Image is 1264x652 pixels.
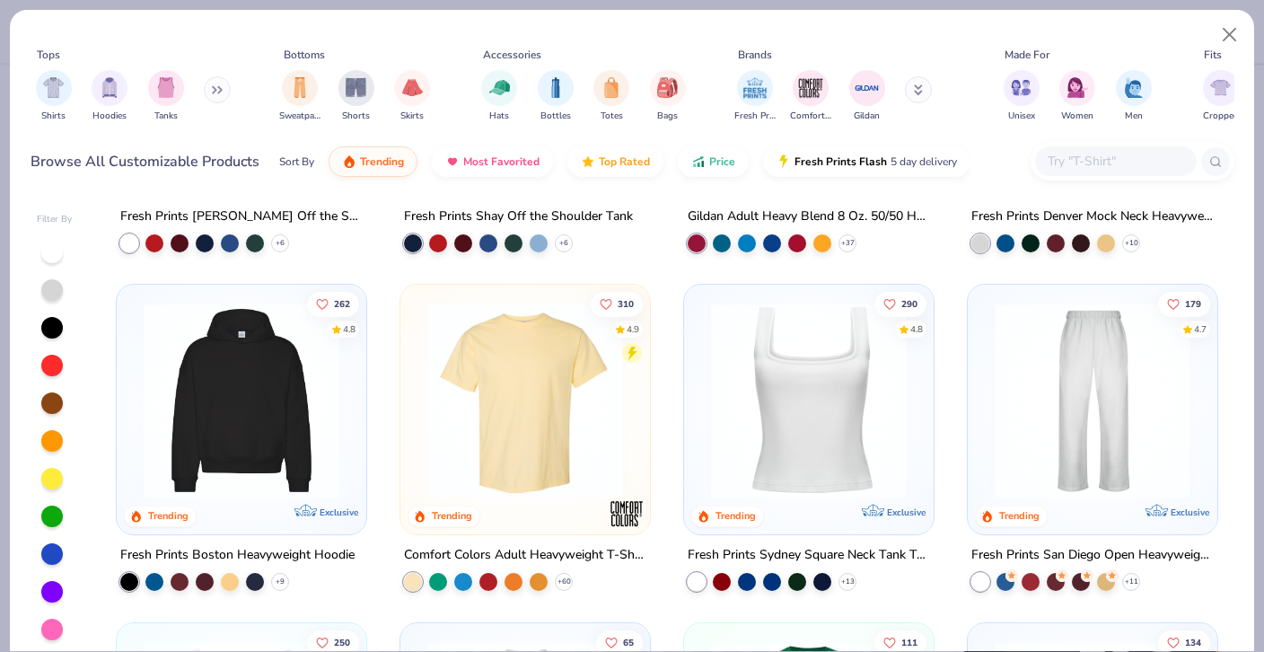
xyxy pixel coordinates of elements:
[335,638,351,647] span: 250
[100,77,119,98] img: Hoodies Image
[557,576,571,586] span: + 60
[593,70,629,123] div: filter for Totes
[1005,47,1049,63] div: Made For
[279,110,320,123] span: Sweatpants
[790,70,831,123] button: filter button
[632,303,846,498] img: e55d29c3-c55d-459c-bfd9-9b1c499ab3c6
[777,154,791,169] img: flash.gif
[840,238,854,249] span: + 37
[463,154,540,169] span: Most Favorited
[1116,70,1152,123] div: filter for Men
[910,322,923,336] div: 4.8
[402,77,423,98] img: Skirts Image
[849,70,885,123] button: filter button
[709,154,735,169] span: Price
[445,154,460,169] img: most_fav.gif
[404,206,633,228] div: Fresh Prints Shay Off the Shoulder Tank
[432,146,553,177] button: Most Favorited
[36,70,72,123] div: filter for Shirts
[394,70,430,123] button: filter button
[329,146,417,177] button: Trending
[279,154,314,170] div: Sort By
[1124,238,1137,249] span: + 10
[688,543,930,566] div: Fresh Prints Sydney Square Neck Tank Top
[874,291,926,316] button: Like
[599,154,650,169] span: Top Rated
[1158,291,1210,316] button: Like
[591,291,643,316] button: Like
[342,154,356,169] img: trending.gif
[1124,77,1144,98] img: Men Image
[734,110,776,123] span: Fresh Prints
[36,70,72,123] button: filter button
[678,146,749,177] button: Price
[92,110,127,123] span: Hoodies
[1203,70,1239,123] div: filter for Cropped
[1204,47,1222,63] div: Fits
[394,70,430,123] div: filter for Skirts
[538,70,574,123] div: filter for Bottles
[489,77,510,98] img: Hats Image
[400,110,424,123] span: Skirts
[1170,506,1208,517] span: Exclusive
[1011,77,1031,98] img: Unisex Image
[618,299,634,308] span: 310
[1185,299,1201,308] span: 179
[593,70,629,123] button: filter button
[854,110,880,123] span: Gildan
[1185,638,1201,647] span: 134
[1059,70,1095,123] div: filter for Women
[1067,77,1088,98] img: Women Image
[657,77,677,98] img: Bags Image
[284,47,325,63] div: Bottoms
[92,70,127,123] div: filter for Hoodies
[734,70,776,123] div: filter for Fresh Prints
[601,110,623,123] span: Totes
[135,303,348,498] img: 91acfc32-fd48-4d6b-bdad-a4c1a30ac3fc
[601,77,621,98] img: Totes Image
[360,154,404,169] span: Trending
[546,77,566,98] img: Bottles Image
[279,70,320,123] button: filter button
[481,70,517,123] button: filter button
[31,151,259,172] div: Browse All Customizable Products
[418,303,632,498] img: 029b8af0-80e6-406f-9fdc-fdf898547912
[1008,110,1035,123] span: Unisex
[790,110,831,123] span: Comfort Colors
[738,47,772,63] div: Brands
[763,146,970,177] button: Fresh Prints Flash5 day delivery
[338,70,374,123] div: filter for Shorts
[276,238,285,249] span: + 6
[797,75,824,101] img: Comfort Colors Image
[1116,70,1152,123] button: filter button
[1125,110,1143,123] span: Men
[1124,576,1137,586] span: + 11
[849,70,885,123] div: filter for Gildan
[483,47,541,63] div: Accessories
[308,291,360,316] button: Like
[702,303,916,498] img: 94a2aa95-cd2b-4983-969b-ecd512716e9a
[1194,322,1207,336] div: 4.7
[120,543,355,566] div: Fresh Prints Boston Heavyweight Hoodie
[567,146,663,177] button: Top Rated
[887,506,926,517] span: Exclusive
[335,299,351,308] span: 262
[1046,151,1184,172] input: Try "T-Shirt"
[901,299,917,308] span: 290
[627,322,639,336] div: 4.9
[790,70,831,123] div: filter for Comfort Colors
[915,303,1128,498] img: 63ed7c8a-03b3-4701-9f69-be4b1adc9c5f
[971,206,1214,228] div: Fresh Prints Denver Mock Neck Heavyweight Sweatshirt
[120,206,363,228] div: Fresh Prints [PERSON_NAME] Off the Shoulder Top
[148,70,184,123] button: filter button
[276,576,285,586] span: + 9
[609,495,645,531] img: Comfort Colors logo
[657,110,678,123] span: Bags
[540,110,571,123] span: Bottles
[41,110,66,123] span: Shirts
[342,110,370,123] span: Shorts
[37,213,73,226] div: Filter By
[1210,77,1231,98] img: Cropped Image
[1059,70,1095,123] button: filter button
[742,75,768,101] img: Fresh Prints Image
